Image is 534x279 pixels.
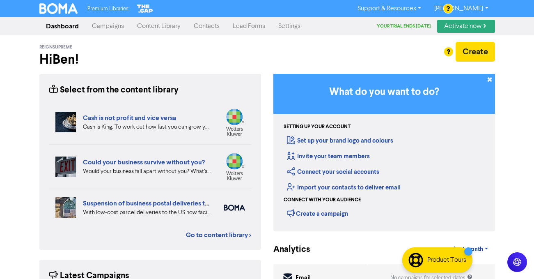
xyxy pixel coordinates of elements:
img: wolterskluwer [224,153,245,180]
div: Cash is King. To work out how fast you can grow your business, you need to look at your projected... [83,123,211,131]
span: Premium Libraries: [87,6,129,12]
div: Setting up your account [284,123,351,131]
div: Your trial ends [DATE] [377,23,437,30]
img: boma [224,205,245,211]
div: Connect with your audience [284,196,361,204]
div: With low-cost parcel deliveries to the US now facing tariffs, many international postal services ... [83,208,211,217]
span: ReignSupreme [39,44,72,50]
a: Lead Forms [226,18,272,35]
span: Last month [454,246,483,253]
button: Create [456,42,495,62]
img: wolterskluwer [224,108,245,136]
a: Support & Resources [351,2,428,15]
a: Last month [447,241,495,258]
a: Set up your brand logo and colours [287,137,393,145]
a: Content Library [131,18,187,35]
div: Create a campaign [287,207,348,219]
div: Would your business fall apart without you? What’s your Plan B in case of accident, illness, or j... [83,167,211,176]
h3: What do you want to do? [286,86,483,98]
div: Select from the content library [49,84,179,97]
a: Invite your team members [287,152,370,160]
a: Contacts [187,18,226,35]
a: Settings [272,18,307,35]
a: Go to content library > [186,230,251,240]
a: Cash is not profit and vice versa [83,114,176,122]
a: Dashboard [39,18,85,35]
h2: Hi Ben ! [39,52,261,67]
div: Getting Started in BOMA [273,74,495,231]
a: Import your contacts to deliver email [287,184,401,191]
img: The Gap [136,3,154,14]
img: BOMA Logo [39,3,78,14]
a: Connect your social accounts [287,168,379,176]
a: Suspension of business postal deliveries to the [GEOGRAPHIC_DATA]: what options do you have? [83,199,372,208]
a: [PERSON_NAME] [428,2,495,15]
iframe: Chat Widget [493,240,534,279]
div: Analytics [273,243,300,256]
a: Could your business survive without you? [83,158,205,166]
a: Campaigns [85,18,131,35]
a: Activate now [437,20,495,33]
